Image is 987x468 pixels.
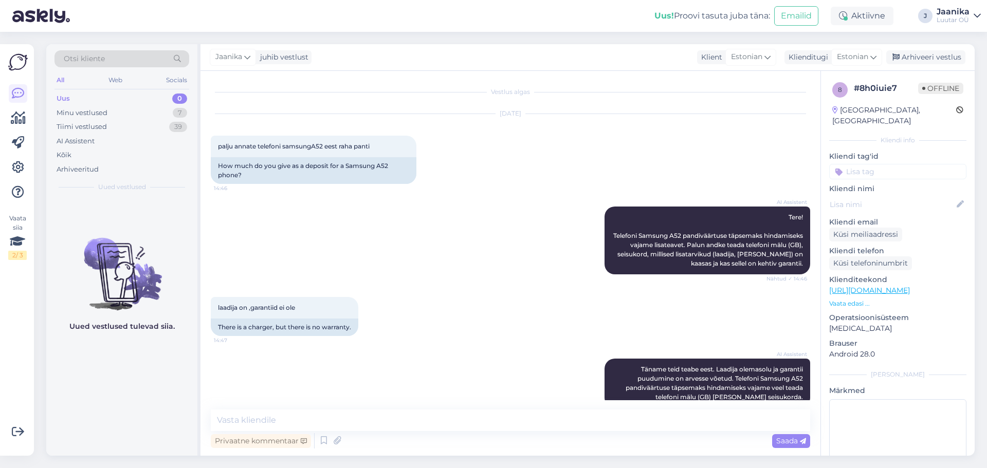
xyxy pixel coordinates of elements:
div: Luutar OÜ [937,16,970,24]
span: 8 [838,86,842,93]
button: Emailid [774,6,818,26]
div: Tiimi vestlused [57,122,107,132]
div: Web [106,73,124,87]
div: Küsi telefoninumbrit [829,256,912,270]
div: Proovi tasuta juba täna: [654,10,770,22]
div: 0 [172,93,187,104]
div: Socials [164,73,189,87]
div: Arhiveeri vestlus [886,50,965,64]
a: JaanikaLuutar OÜ [937,8,981,24]
b: Uus! [654,11,674,21]
div: Küsi meiliaadressi [829,228,902,241]
div: Uus [57,93,70,104]
img: No chats [46,219,197,312]
p: Kliendi nimi [829,183,966,194]
input: Lisa tag [829,164,966,179]
div: AI Assistent [57,136,95,146]
div: [DATE] [211,109,810,118]
span: Estonian [731,51,762,63]
span: Nähtud ✓ 14:46 [766,275,807,283]
span: Estonian [837,51,868,63]
p: [MEDICAL_DATA] [829,323,966,334]
span: 14:46 [214,184,252,192]
span: palju annate telefoni samsungA52 eest raha panti [218,142,370,150]
p: Operatsioonisüsteem [829,312,966,323]
div: Vaata siia [8,214,27,260]
div: Aktiivne [831,7,893,25]
p: Vaata edasi ... [829,299,966,308]
span: Täname teid teabe eest. Laadija olemasolu ja garantii puudumine on arvesse võetud. Telefoni Samsu... [626,365,805,401]
span: Offline [918,83,963,94]
span: AI Assistent [769,350,807,358]
span: Uued vestlused [98,182,146,192]
input: Lisa nimi [830,199,955,210]
span: laadija on ,garantiid ei ole [218,304,295,311]
div: # 8h0iuie7 [854,82,918,95]
div: All [54,73,66,87]
div: J [918,9,933,23]
div: [PERSON_NAME] [829,370,966,379]
span: Jaanika [215,51,242,63]
div: Arhiveeritud [57,164,99,175]
div: 2 / 3 [8,251,27,260]
div: Klient [697,52,722,63]
p: Kliendi email [829,217,966,228]
span: Otsi kliente [64,53,105,64]
p: Kliendi tag'id [829,151,966,162]
div: Minu vestlused [57,108,107,118]
span: Saada [776,436,806,445]
p: Klienditeekond [829,274,966,285]
div: Vestlus algas [211,87,810,97]
p: Märkmed [829,385,966,396]
span: AI Assistent [769,198,807,206]
p: Uued vestlused tulevad siia. [69,321,175,332]
div: Privaatne kommentaar [211,434,311,448]
div: Klienditugi [784,52,828,63]
div: 39 [169,122,187,132]
div: Kliendi info [829,136,966,145]
div: Jaanika [937,8,970,16]
div: How much do you give as a deposit for a Samsung A52 phone? [211,157,416,184]
span: 14:47 [214,336,252,344]
div: Kõik [57,150,71,160]
p: Kliendi telefon [829,246,966,256]
a: [URL][DOMAIN_NAME] [829,286,910,295]
img: Askly Logo [8,52,28,72]
div: There is a charger, but there is no warranty. [211,319,358,336]
div: juhib vestlust [256,52,308,63]
div: [GEOGRAPHIC_DATA], [GEOGRAPHIC_DATA] [832,105,956,126]
p: Brauser [829,338,966,349]
p: Android 28.0 [829,349,966,360]
div: 7 [173,108,187,118]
